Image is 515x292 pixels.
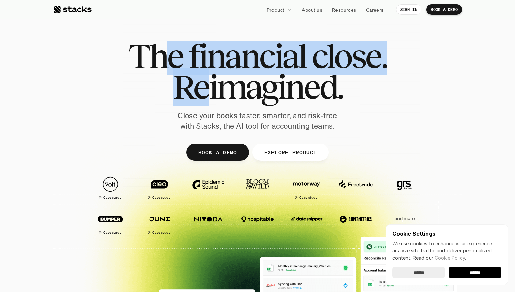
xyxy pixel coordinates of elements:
[392,231,501,236] p: Cookie Settings
[413,255,466,261] span: Read our .
[299,196,317,200] h2: Case study
[392,240,501,261] p: We use cookies to enhance your experience, analyze site traffic and deliver personalized content.
[89,208,131,237] a: Case study
[152,196,170,200] h2: Case study
[267,6,285,13] p: Product
[252,144,329,161] a: EXPLORE PRODUCT
[103,196,121,200] h2: Case study
[128,41,183,72] span: The
[138,173,181,203] a: Case study
[89,173,131,203] a: Case study
[198,147,237,157] p: BOOK A DEMO
[312,41,387,72] span: close.
[173,72,343,102] span: Reimagined.
[332,6,356,13] p: Resources
[264,147,317,157] p: EXPLORE PRODUCT
[80,158,110,163] a: Privacy Policy
[152,231,170,235] h2: Case study
[188,41,306,72] span: financial
[396,4,422,15] a: SIGN IN
[362,3,388,16] a: Careers
[426,4,462,15] a: BOOK A DEMO
[384,216,426,221] p: and more
[138,208,181,237] a: Case study
[103,231,121,235] h2: Case study
[298,3,326,16] a: About us
[172,110,343,132] p: Close your books faster, smarter, and risk-free with Stacks, the AI tool for accounting teams.
[366,6,384,13] p: Careers
[431,7,458,12] p: BOOK A DEMO
[302,6,322,13] p: About us
[435,255,465,261] a: Cookie Policy
[328,3,360,16] a: Resources
[285,173,328,203] a: Case study
[400,7,418,12] p: SIGN IN
[186,144,249,161] a: BOOK A DEMO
